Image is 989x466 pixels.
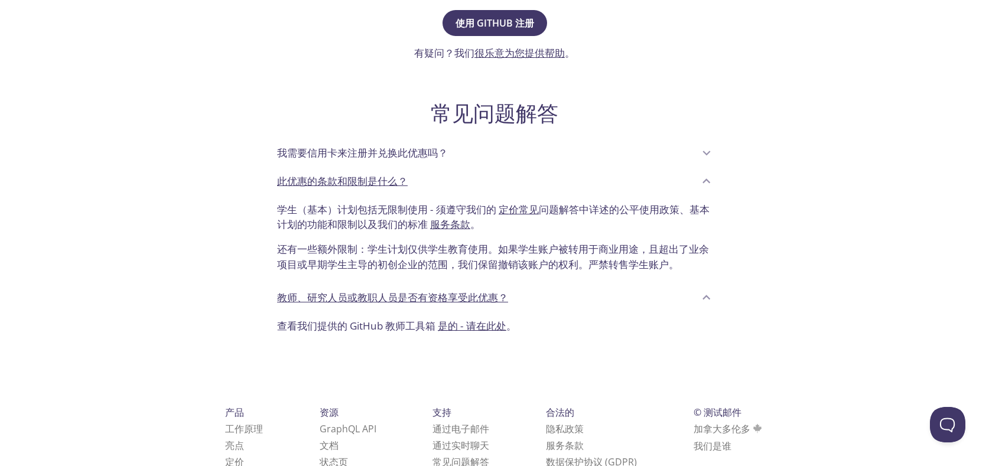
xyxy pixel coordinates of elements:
[432,406,451,419] span: 支持
[277,318,712,334] p: 查看我们提供的 GitHub 教师工具箱 。
[225,406,244,419] span: 产品
[277,174,408,189] p: 此优惠的条款和限制是什么？
[499,203,539,216] a: 定价常见
[694,406,741,419] span: © 测试邮件
[430,217,470,231] a: 服务条款
[546,422,584,435] a: 隐私政策
[930,407,965,442] iframe: Help Scout Beacon - Open
[268,165,721,197] div: 此优惠的条款和限制是什么？
[268,100,721,126] h2: 常见问题解答
[225,422,263,435] a: 工作原理
[414,45,575,61] h3: 有疑问？我们 。
[432,439,489,452] a: 通过实时聊天
[277,145,448,161] p: 我需要信用卡来注册并兑换此优惠吗？
[277,202,712,232] p: 学生（基本）计划包括无限制使用 - 须遵守我们的 问题解答中详述的公平使用政策、基本计划的功能和限制以及我们的标准 。
[320,422,376,435] a: GraphQL API
[546,439,584,452] a: 服务条款
[268,282,721,314] div: 教师、研究人员或教职人员是否有资格享受此优惠？
[432,422,489,435] a: 通过电子邮件
[320,406,339,419] span: 资源
[438,319,506,333] a: 是的 - 请在此处
[474,46,565,60] a: 很乐意为您提供帮助
[320,439,339,452] a: 文档
[277,290,508,305] p: 教师、研究人员或教职人员是否有资格享受此优惠？
[268,141,721,165] div: 我需要信用卡来注册并兑换此优惠吗？
[694,422,764,435] span: 加拿大多伦多
[443,10,547,36] button: 使用 GitHub 注册
[456,15,534,31] span: 使用 GitHub 注册
[546,406,574,419] span: 合法的
[225,439,244,452] a: 亮点
[268,197,721,282] div: 此优惠的条款和限制是什么？
[277,232,712,272] p: 还有一些额外限制：学生计划仅供学生教育使用。如果学生账户被转用于商业用途，且超出了业余项目或早期学生主导的初创企业的范围，我们保留撤销该账户的权利。严禁转售学生账户。
[268,314,721,343] div: 教师、研究人员或教职人员是否有资格享受此优惠？
[694,439,731,452] a: 我们是谁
